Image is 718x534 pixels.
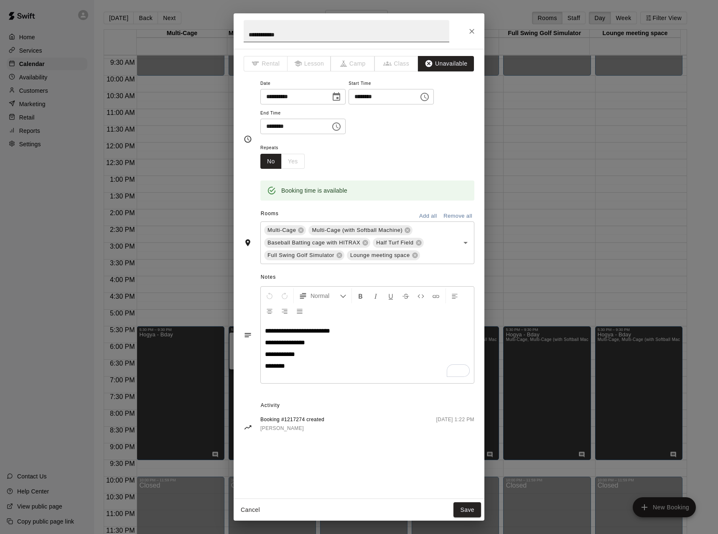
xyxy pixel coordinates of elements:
button: Choose date, selected date is Aug 29, 2025 [328,89,345,105]
button: Justify Align [293,303,307,318]
span: Repeats [260,142,311,154]
span: Activity [261,399,474,412]
span: Rooms [261,211,279,216]
span: Multi-Cage [264,226,299,234]
div: Baseball Batting cage with HITRAX [264,238,370,248]
button: No [260,154,282,169]
span: Booking #1217274 created [260,416,324,424]
button: Choose time, selected time is 5:30 PM [416,89,433,105]
button: Unavailable [418,56,474,71]
button: Remove all [441,210,474,223]
button: Close [464,24,479,39]
button: Cancel [237,502,264,518]
div: Multi-Cage [264,225,306,235]
svg: Activity [244,423,252,432]
button: Open [460,237,471,249]
div: Multi-Cage (with Softball Machine) [308,225,412,235]
button: Undo [262,288,277,303]
svg: Timing [244,135,252,143]
svg: Rooms [244,239,252,247]
div: Booking time is available [281,183,347,198]
button: Insert Link [429,288,443,303]
button: Formatting Options [295,288,350,303]
button: Choose time, selected time is 9:30 PM [328,118,345,135]
div: To enrich screen reader interactions, please activate Accessibility in Grammarly extension settings [261,320,474,383]
button: Right Align [278,303,292,318]
span: The type of an existing booking cannot be changed [375,56,419,71]
svg: Notes [244,331,252,339]
span: The type of an existing booking cannot be changed [244,56,288,71]
div: Lounge meeting space [347,250,420,260]
span: Full Swing Golf Simulator [264,251,338,259]
button: Redo [278,288,292,303]
span: Start Time [349,78,434,89]
button: Center Align [262,303,277,318]
span: Date [260,78,346,89]
button: Save [453,502,481,518]
button: Insert Code [414,288,428,303]
span: [DATE] 1:22 PM [436,416,474,433]
button: Format Strikethrough [399,288,413,303]
button: Add all [415,210,441,223]
button: Left Align [448,288,462,303]
span: Notes [261,271,474,284]
span: [PERSON_NAME] [260,425,304,431]
span: End Time [260,108,346,119]
button: Format Italics [369,288,383,303]
div: Full Swing Golf Simulator [264,250,344,260]
span: Normal [311,292,340,300]
a: [PERSON_NAME] [260,424,324,433]
span: The type of an existing booking cannot be changed [331,56,375,71]
button: Format Underline [384,288,398,303]
span: Baseball Batting cage with HITRAX [264,239,364,247]
div: Half Turf Field [373,238,423,248]
button: Format Bold [354,288,368,303]
span: Half Turf Field [373,239,417,247]
div: outlined button group [260,154,305,169]
span: Lounge meeting space [347,251,413,259]
span: Multi-Cage (with Softball Machine) [308,226,406,234]
span: The type of an existing booking cannot be changed [288,56,331,71]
